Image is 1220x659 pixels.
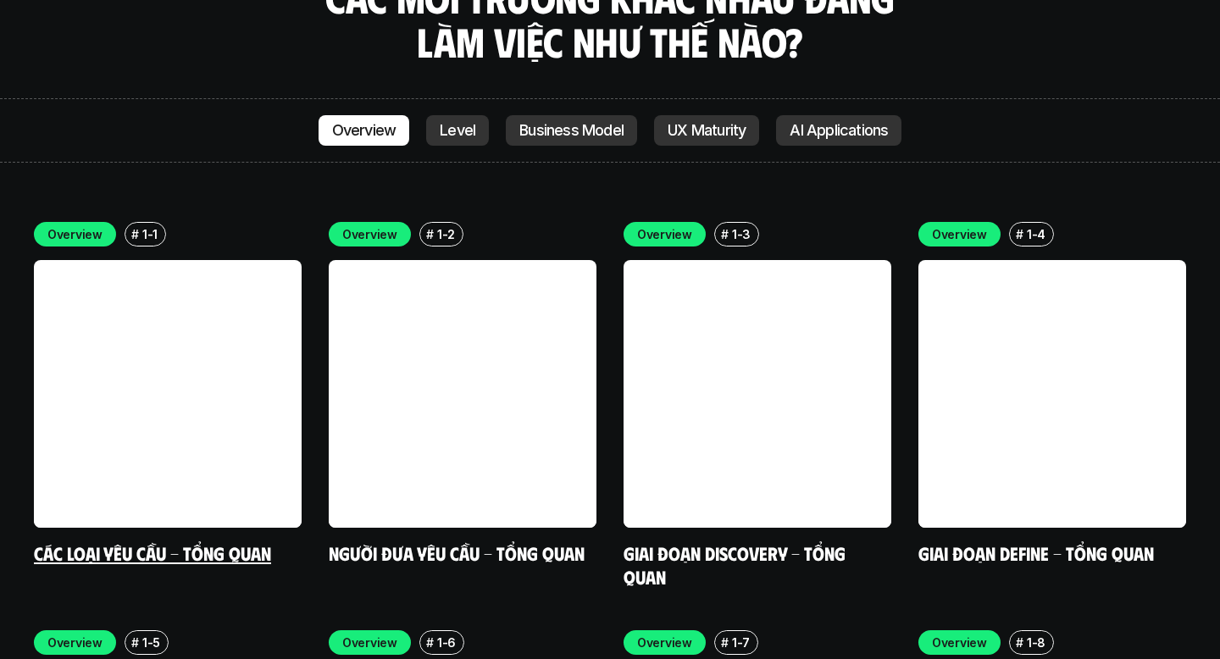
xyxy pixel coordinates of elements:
p: Overview [637,225,692,243]
a: Overview [319,115,410,146]
a: Level [426,115,489,146]
p: Overview [47,634,103,651]
h6: # [1016,228,1023,241]
h6: # [721,636,729,649]
p: 1-8 [1027,634,1045,651]
p: Overview [342,225,397,243]
p: Overview [932,634,987,651]
p: 1-1 [142,225,158,243]
p: AI Applications [790,122,888,139]
h6: # [426,636,434,649]
p: 1-5 [142,634,160,651]
a: UX Maturity [654,115,759,146]
h6: # [131,228,139,241]
h6: # [131,636,139,649]
p: Overview [932,225,987,243]
p: Level [440,122,475,139]
p: Overview [637,634,692,651]
p: Overview [342,634,397,651]
h6: # [721,228,729,241]
a: Giai đoạn Define - Tổng quan [918,541,1154,564]
p: 1-4 [1027,225,1045,243]
p: 1-7 [732,634,750,651]
p: 1-3 [732,225,751,243]
h6: # [426,228,434,241]
p: Overview [47,225,103,243]
a: Giai đoạn Discovery - Tổng quan [624,541,850,588]
a: Người đưa yêu cầu - Tổng quan [329,541,585,564]
a: Business Model [506,115,637,146]
a: AI Applications [776,115,901,146]
p: 1-6 [437,634,456,651]
p: Business Model [519,122,624,139]
p: 1-2 [437,225,455,243]
h6: # [1016,636,1023,649]
a: Các loại yêu cầu - Tổng quan [34,541,271,564]
p: Overview [332,122,396,139]
p: UX Maturity [668,122,746,139]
